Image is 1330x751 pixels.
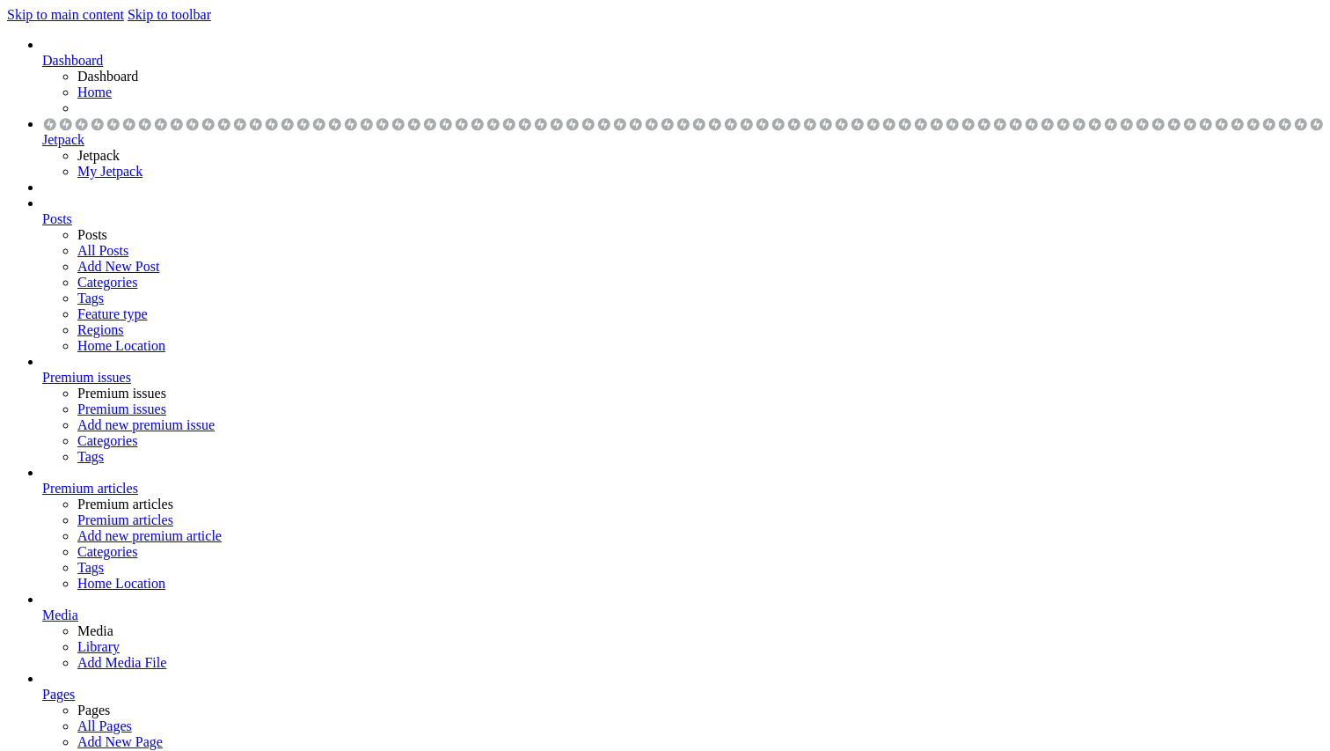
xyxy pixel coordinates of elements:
li: Posts [77,227,1323,243]
a: Tags [77,560,104,575]
div: Pages [42,687,1323,703]
a: Categories [77,544,137,559]
a: Tags [77,291,104,306]
a: Premium articles [42,465,1323,497]
div: Jetpack [42,132,1323,148]
div: Media [42,607,1323,623]
a: All Posts [77,243,128,258]
li: Premium issues [77,386,1323,401]
li: Dashboard [77,69,1323,85]
div: Posts [42,211,1323,227]
a: Premium issues [42,354,1323,386]
a: Feature type [77,306,148,321]
a: Home Location [77,576,165,591]
a: Add new premium issue [77,417,215,432]
a: Home [77,85,112,99]
a: Media [42,592,1323,623]
a: Tags [77,449,104,464]
a: Add Media File [77,655,166,670]
a: Dashboard [42,37,1323,69]
a: Home Location [77,338,165,353]
li: Pages [77,703,1323,718]
li: Media [77,623,1323,639]
a: Skip to toolbar [128,7,211,22]
a: Add New Page [77,734,163,749]
a: Regions [77,322,123,337]
a: Library [77,639,120,654]
a: Jetpack [42,116,1323,148]
a: Categories [77,275,137,290]
a: Pages [42,671,1323,703]
a: Posts [42,195,1323,227]
a: All Pages [77,718,132,733]
div: Dashboard [42,53,1323,69]
div: Premium issues [42,370,1323,386]
div: Premium articles [42,481,1323,497]
a: Premium articles [77,512,173,527]
li: Jetpack [77,148,1323,164]
a: Add New Post [77,259,159,274]
li: Premium articles [77,497,1323,512]
a: Skip to main content [7,7,124,22]
a: Premium issues [77,401,166,416]
a: Categories [77,433,137,448]
a: Add new premium article [77,528,222,543]
a: My Jetpack [77,164,142,179]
